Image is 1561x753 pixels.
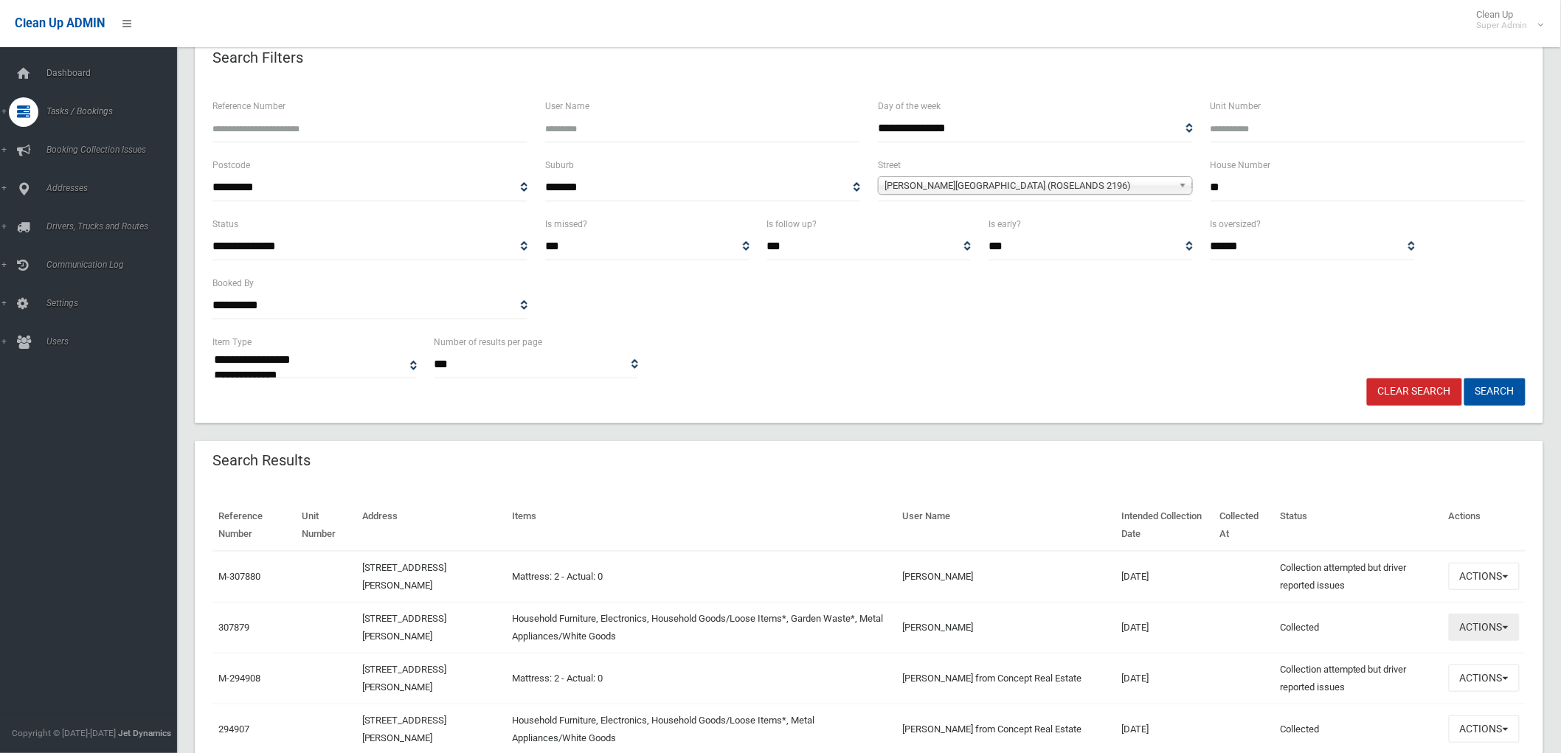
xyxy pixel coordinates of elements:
[1214,500,1274,551] th: Collected At
[506,500,897,551] th: Items
[1470,9,1543,31] span: Clean Up
[362,613,447,642] a: [STREET_ADDRESS][PERSON_NAME]
[362,664,447,693] a: [STREET_ADDRESS][PERSON_NAME]
[118,728,171,738] strong: Jet Dynamics
[195,446,328,475] header: Search Results
[15,16,105,30] span: Clean Up ADMIN
[897,551,1115,603] td: [PERSON_NAME]
[362,562,447,591] a: [STREET_ADDRESS][PERSON_NAME]
[218,622,249,633] a: 307879
[1449,715,1520,743] button: Actions
[897,602,1115,653] td: [PERSON_NAME]
[1464,378,1526,406] button: Search
[1477,20,1528,31] small: Super Admin
[545,157,574,173] label: Suburb
[1274,551,1443,603] td: Collection attempted but driver reported issues
[42,260,190,270] span: Communication Log
[195,44,321,72] header: Search Filters
[42,298,190,308] span: Settings
[42,183,190,193] span: Addresses
[1211,216,1261,232] label: Is oversized?
[218,673,260,684] a: M-294908
[362,715,447,743] a: [STREET_ADDRESS][PERSON_NAME]
[42,145,190,155] span: Booking Collection Issues
[1115,653,1214,704] td: [DATE]
[12,728,116,738] span: Copyright © [DATE]-[DATE]
[506,551,897,603] td: Mattress: 2 - Actual: 0
[212,216,238,232] label: Status
[1367,378,1462,406] a: Clear Search
[218,571,260,582] a: M-307880
[897,653,1115,704] td: [PERSON_NAME] from Concept Real Estate
[767,216,817,232] label: Is follow up?
[296,500,356,551] th: Unit Number
[212,157,250,173] label: Postcode
[989,216,1021,232] label: Is early?
[506,653,897,704] td: Mattress: 2 - Actual: 0
[545,98,589,114] label: User Name
[1274,500,1443,551] th: Status
[878,157,901,173] label: Street
[506,602,897,653] td: Household Furniture, Electronics, Household Goods/Loose Items*, Garden Waste*, Metal Appliances/W...
[1443,500,1526,551] th: Actions
[1449,664,1520,692] button: Actions
[897,500,1115,551] th: User Name
[545,216,587,232] label: Is missed?
[42,68,190,78] span: Dashboard
[1115,551,1214,603] td: [DATE]
[212,98,285,114] label: Reference Number
[212,334,252,350] label: Item Type
[1115,602,1214,653] td: [DATE]
[212,500,296,551] th: Reference Number
[878,98,941,114] label: Day of the week
[885,177,1173,195] span: [PERSON_NAME][GEOGRAPHIC_DATA] (ROSELANDS 2196)
[1449,563,1520,590] button: Actions
[1211,157,1271,173] label: House Number
[1211,98,1261,114] label: Unit Number
[1274,653,1443,704] td: Collection attempted but driver reported issues
[1449,614,1520,641] button: Actions
[42,336,190,347] span: Users
[1274,602,1443,653] td: Collected
[212,275,254,291] label: Booked By
[356,500,507,551] th: Address
[42,221,190,232] span: Drivers, Trucks and Routes
[42,106,190,117] span: Tasks / Bookings
[218,723,249,735] a: 294907
[1115,500,1214,551] th: Intended Collection Date
[435,334,543,350] label: Number of results per page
